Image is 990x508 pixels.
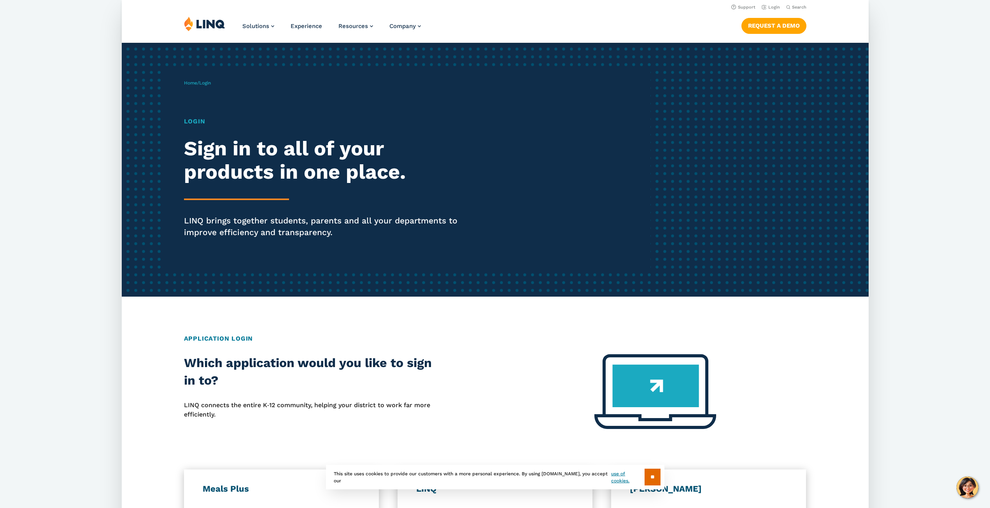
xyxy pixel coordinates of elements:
span: Solutions [242,23,269,30]
span: / [184,80,211,86]
a: Request a Demo [741,18,806,33]
nav: Button Navigation [741,16,806,33]
p: LINQ brings together students, parents and all your departments to improve efficiency and transpa... [184,215,472,238]
a: Login [761,5,780,10]
button: Open Search Bar [786,4,806,10]
button: Hello, have a question? Let’s chat. [957,476,978,498]
h2: Sign in to all of your products in one place. [184,137,472,184]
span: Login [199,80,211,86]
nav: Primary Navigation [242,16,421,42]
h1: Login [184,117,472,126]
nav: Utility Navigation [122,2,869,11]
div: This site uses cookies to provide our customers with a more personal experience. By using [DOMAIN... [326,465,664,489]
p: LINQ connects the entire K‑12 community, helping your district to work far more efficiently. [184,401,433,420]
a: use of cookies. [611,470,644,484]
h2: Application Login [184,334,806,343]
span: Search [792,5,806,10]
img: LINQ | K‑12 Software [184,16,225,31]
span: Resources [338,23,368,30]
a: Solutions [242,23,274,30]
a: Company [389,23,421,30]
h2: Which application would you like to sign in to? [184,354,433,390]
a: Support [731,5,755,10]
a: Resources [338,23,373,30]
span: Company [389,23,416,30]
a: Home [184,80,197,86]
a: Experience [291,23,322,30]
